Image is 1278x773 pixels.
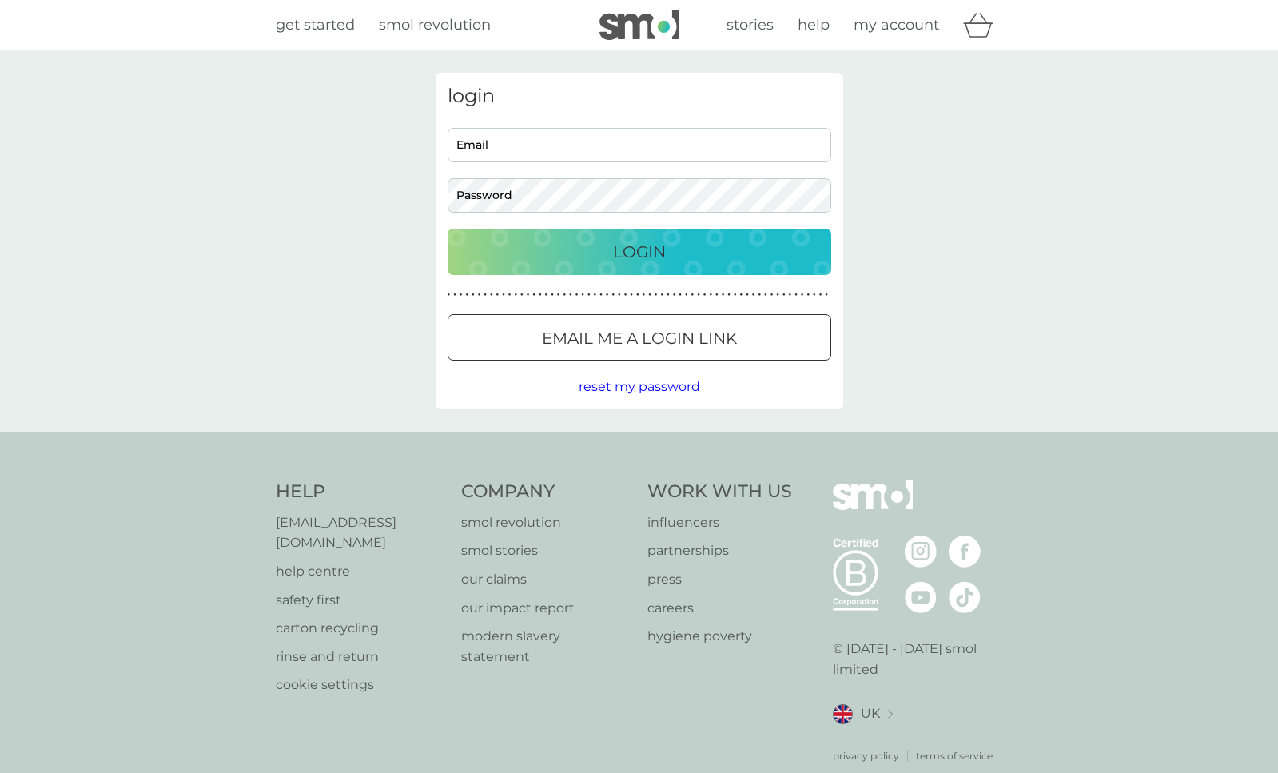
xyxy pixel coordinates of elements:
[594,291,597,299] p: ●
[647,512,792,533] p: influencers
[854,16,939,34] span: my account
[599,10,679,40] img: smol
[276,480,446,504] h4: Help
[861,703,880,724] span: UK
[905,581,937,613] img: visit the smol Youtube page
[520,291,524,299] p: ●
[825,291,828,299] p: ●
[551,291,554,299] p: ●
[461,512,631,533] a: smol revolution
[697,291,700,299] p: ●
[532,291,535,299] p: ●
[448,85,831,108] h3: login
[806,291,810,299] p: ●
[667,291,670,299] p: ●
[545,291,548,299] p: ●
[655,291,658,299] p: ●
[905,536,937,568] img: visit the smol Instagram page
[833,480,913,534] img: smol
[379,14,491,37] a: smol revolution
[789,291,792,299] p: ●
[679,291,682,299] p: ●
[448,291,451,299] p: ●
[581,291,584,299] p: ●
[660,291,663,299] p: ●
[715,291,719,299] p: ●
[647,626,792,647] a: hygiene poverty
[490,291,493,299] p: ●
[833,748,899,763] a: privacy policy
[819,291,822,299] p: ●
[496,291,500,299] p: ●
[527,291,530,299] p: ●
[630,291,633,299] p: ●
[798,14,830,37] a: help
[636,291,639,299] p: ●
[276,675,446,695] p: cookie settings
[916,748,993,763] a: terms of service
[461,480,631,504] h4: Company
[648,291,651,299] p: ●
[575,291,579,299] p: ●
[276,590,446,611] a: safety first
[727,14,774,37] a: stories
[691,291,695,299] p: ●
[276,618,446,639] p: carton recycling
[448,314,831,361] button: Email me a login link
[379,16,491,34] span: smol revolution
[647,598,792,619] a: careers
[813,291,816,299] p: ●
[613,239,666,265] p: Login
[276,14,355,37] a: get started
[647,480,792,504] h4: Work With Us
[624,291,627,299] p: ●
[461,626,631,667] a: modern slavery statement
[276,512,446,553] a: [EMAIL_ADDRESS][DOMAIN_NAME]
[643,291,646,299] p: ●
[276,16,355,34] span: get started
[569,291,572,299] p: ●
[776,291,779,299] p: ●
[557,291,560,299] p: ●
[746,291,749,299] p: ●
[685,291,688,299] p: ●
[472,291,475,299] p: ●
[542,325,737,351] p: Email me a login link
[502,291,505,299] p: ●
[508,291,512,299] p: ●
[618,291,621,299] p: ●
[888,710,893,719] img: select a new location
[752,291,755,299] p: ●
[276,647,446,667] p: rinse and return
[833,639,1003,679] p: © [DATE] - [DATE] smol limited
[770,291,774,299] p: ●
[465,291,468,299] p: ●
[647,540,792,561] a: partnerships
[461,540,631,561] a: smol stories
[734,291,737,299] p: ●
[461,569,631,590] a: our claims
[478,291,481,299] p: ●
[276,561,446,582] a: help centre
[963,9,1003,41] div: basket
[563,291,566,299] p: ●
[484,291,487,299] p: ●
[599,291,603,299] p: ●
[727,16,774,34] span: stories
[673,291,676,299] p: ●
[460,291,463,299] p: ●
[709,291,712,299] p: ●
[579,377,700,397] button: reset my password
[647,569,792,590] a: press
[514,291,517,299] p: ●
[727,291,731,299] p: ●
